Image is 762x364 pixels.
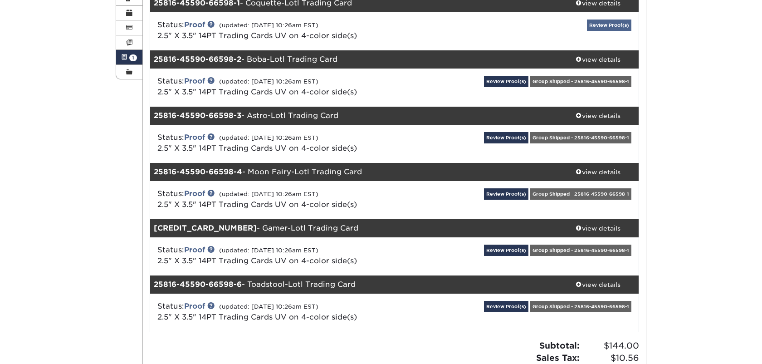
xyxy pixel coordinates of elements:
[157,256,357,265] a: 2.5" X 3.5" 14PT Trading Cards UV on 4-color side(s)
[151,301,476,323] div: Status:
[557,163,639,181] a: view details
[530,132,631,143] div: Group Shipped - 25816-45590-66598-1
[219,22,318,29] small: (updated: [DATE] 10:26am EST)
[154,167,242,176] strong: 25816-45590-66598-4
[219,191,318,197] small: (updated: [DATE] 10:26am EST)
[157,144,357,152] a: 2.5" X 3.5" 14PT Trading Cards UV on 4-color side(s)
[587,20,631,31] a: Review Proof(s)
[184,133,205,142] a: Proof
[157,31,357,40] a: 2.5" X 3.5" 14PT Trading Cards UV on 4-color side(s)
[484,132,528,143] a: Review Proof(s)
[150,219,557,237] div: - Gamer-Lotl Trading Card
[557,55,639,64] div: view details
[219,78,318,85] small: (updated: [DATE] 10:26am EST)
[557,280,639,289] div: view details
[151,188,476,210] div: Status:
[184,77,205,85] a: Proof
[530,188,631,200] div: Group Shipped - 25816-45590-66598-1
[154,280,242,289] strong: 25816-45590-66598-6
[150,275,557,294] div: - Toadstool-Lotl Trading Card
[484,76,528,87] a: Review Proof(s)
[557,107,639,125] a: view details
[184,20,205,29] a: Proof
[536,353,580,363] strong: Sales Tax:
[150,50,557,69] div: - Boba-Lotl Trading Card
[151,245,476,266] div: Status:
[557,167,639,177] div: view details
[557,224,639,233] div: view details
[530,301,631,312] div: Group Shipped - 25816-45590-66598-1
[157,200,357,209] a: 2.5" X 3.5" 14PT Trading Cards UV on 4-color side(s)
[219,303,318,310] small: (updated: [DATE] 10:26am EST)
[129,54,137,61] span: 1
[184,302,205,310] a: Proof
[484,245,528,256] a: Review Proof(s)
[530,76,631,87] div: Group Shipped - 25816-45590-66598-1
[157,313,357,321] a: 2.5" X 3.5" 14PT Trading Cards UV on 4-color side(s)
[484,188,528,200] a: Review Proof(s)
[2,336,77,361] iframe: Google Customer Reviews
[151,20,476,41] div: Status:
[150,107,557,125] div: - Astro-Lotl Trading Card
[184,246,205,254] a: Proof
[184,189,205,198] a: Proof
[151,76,476,98] div: Status:
[557,111,639,120] div: view details
[557,50,639,69] a: view details
[530,245,631,256] div: Group Shipped - 25816-45590-66598-1
[219,247,318,254] small: (updated: [DATE] 10:26am EST)
[219,134,318,141] small: (updated: [DATE] 10:26am EST)
[157,88,357,96] a: 2.5" X 3.5" 14PT Trading Cards UV on 4-color side(s)
[582,339,639,352] span: $144.00
[154,111,241,120] strong: 25816-45590-66598-3
[154,55,241,64] strong: 25816-45590-66598-2
[154,224,257,232] strong: [CREDIT_CARD_NUMBER]
[484,301,528,312] a: Review Proof(s)
[151,132,476,154] div: Status:
[557,275,639,294] a: view details
[116,50,142,64] a: 1
[539,340,580,350] strong: Subtotal:
[557,219,639,237] a: view details
[150,163,557,181] div: - Moon Fairy-Lotl Trading Card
